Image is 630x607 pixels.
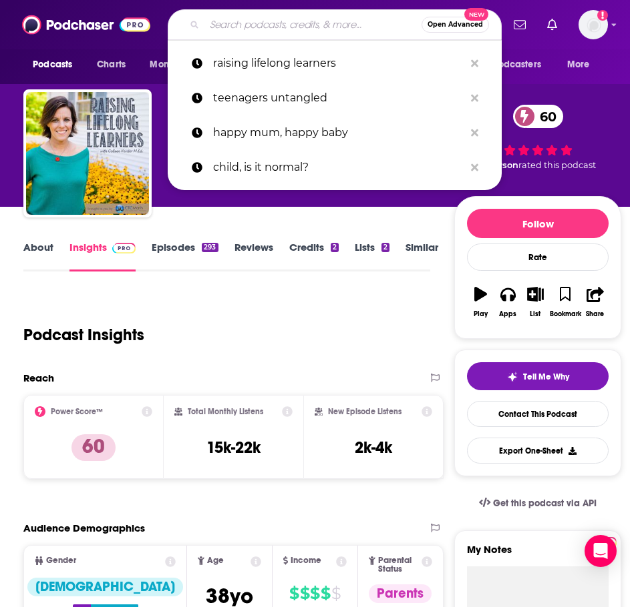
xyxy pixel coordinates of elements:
span: New [464,8,488,21]
div: 2 [331,243,339,252]
a: teenagers untangled [168,81,502,115]
div: 2 [381,243,389,252]
button: open menu [468,52,561,77]
h3: 15k-22k [206,438,261,458]
svg: Add a profile image [597,10,608,21]
button: Bookmark [549,278,582,326]
button: Follow [467,209,609,238]
a: happy mum, happy baby [168,115,502,150]
div: 293 [202,243,218,252]
span: Gender [46,556,76,565]
p: happy mum, happy baby [213,115,464,150]
p: teenagers untangled [213,81,464,115]
span: Open Advanced [428,21,483,28]
button: tell me why sparkleTell Me Why [467,362,609,390]
img: Podchaser Pro [112,243,136,253]
a: Show notifications dropdown [508,13,531,36]
h2: Total Monthly Listens [188,407,263,416]
a: About [23,241,53,271]
img: Podchaser - Follow, Share and Rate Podcasts [22,12,150,37]
img: tell me why sparkle [507,372,518,382]
div: Parents [369,584,432,603]
span: $ [331,583,341,604]
a: Get this podcast via API [468,487,607,520]
span: 60 [526,105,563,128]
a: Episodes293 [152,241,218,271]
div: Search podcasts, credits, & more... [168,9,502,40]
span: $ [321,583,330,604]
label: My Notes [467,543,609,566]
input: Search podcasts, credits, & more... [204,14,422,35]
button: Play [467,278,494,326]
button: List [522,278,549,326]
a: child, is it normal? [168,150,502,185]
button: open menu [558,52,607,77]
span: rated this podcast [518,160,596,170]
a: 60 [513,105,563,128]
button: Apps [494,278,522,326]
h2: Reach [23,372,54,384]
span: Get this podcast via API [493,498,597,509]
span: More [567,55,590,74]
span: $ [310,583,319,604]
p: child, is it normal? [213,150,464,185]
span: For Podcasters [477,55,541,74]
h3: 2k-4k [355,438,392,458]
a: Reviews [234,241,273,271]
img: User Profile [579,10,608,39]
button: Share [582,278,609,326]
a: Charts [88,52,134,77]
a: Show notifications dropdown [542,13,563,36]
div: Rate [467,243,609,271]
span: $ [300,583,309,604]
button: Export One-Sheet [467,438,609,464]
div: [DEMOGRAPHIC_DATA] [27,578,183,596]
button: Open AdvancedNew [422,17,489,33]
img: Raising Lifelong Learners [26,92,149,215]
h2: Power Score™ [51,407,103,416]
a: raising lifelong learners [168,46,502,81]
span: Charts [97,55,126,74]
p: 60 [71,434,116,461]
button: open menu [140,52,214,77]
a: Credits2 [289,241,339,271]
div: List [530,310,540,318]
span: Parental Status [378,556,420,574]
a: Similar [406,241,438,271]
h1: Podcast Insights [23,325,144,345]
h2: New Episode Listens [328,407,402,416]
span: Monitoring [150,55,197,74]
span: Logged in as ILATeam [579,10,608,39]
div: 60 1 personrated this podcast [454,96,621,179]
button: open menu [23,52,90,77]
span: Tell Me Why [523,372,569,382]
a: Contact This Podcast [467,401,609,427]
button: Show profile menu [579,10,608,39]
div: Play [474,310,488,318]
a: Lists2 [355,241,389,271]
h2: Audience Demographics [23,522,145,534]
span: Income [291,556,321,565]
div: Share [586,310,604,318]
div: Apps [499,310,516,318]
span: Podcasts [33,55,72,74]
p: raising lifelong learners [213,46,464,81]
div: Open Intercom Messenger [585,535,617,567]
a: InsightsPodchaser Pro [69,241,136,271]
span: Age [207,556,224,565]
span: $ [289,583,299,604]
div: Bookmark [550,310,581,318]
